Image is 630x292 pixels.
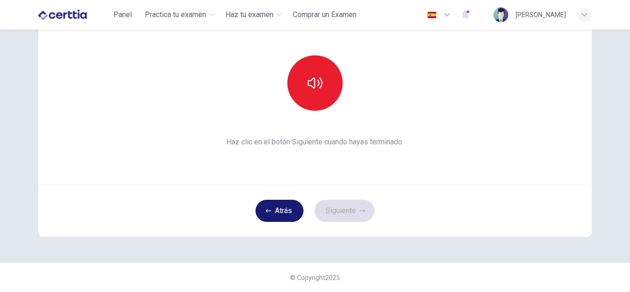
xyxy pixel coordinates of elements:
button: Comprar un Examen [289,6,360,23]
span: Panel [113,9,132,20]
div: [PERSON_NAME] [516,9,566,20]
img: CERTTIA logo [38,6,87,24]
button: Practica tu examen [141,6,218,23]
button: Atrás [256,200,303,222]
button: Haz tu examen [222,6,285,23]
span: Practica tu examen [145,9,206,20]
img: Profile picture [493,7,508,22]
span: Comprar un Examen [293,9,357,20]
button: Panel [108,6,137,23]
a: CERTTIA logo [38,6,108,24]
span: © Copyright 2025 [290,274,340,281]
span: Haz tu examen [226,9,273,20]
img: es [426,12,438,18]
span: Haz clic en el botón Siguiente cuando hayas terminado. [180,137,450,148]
